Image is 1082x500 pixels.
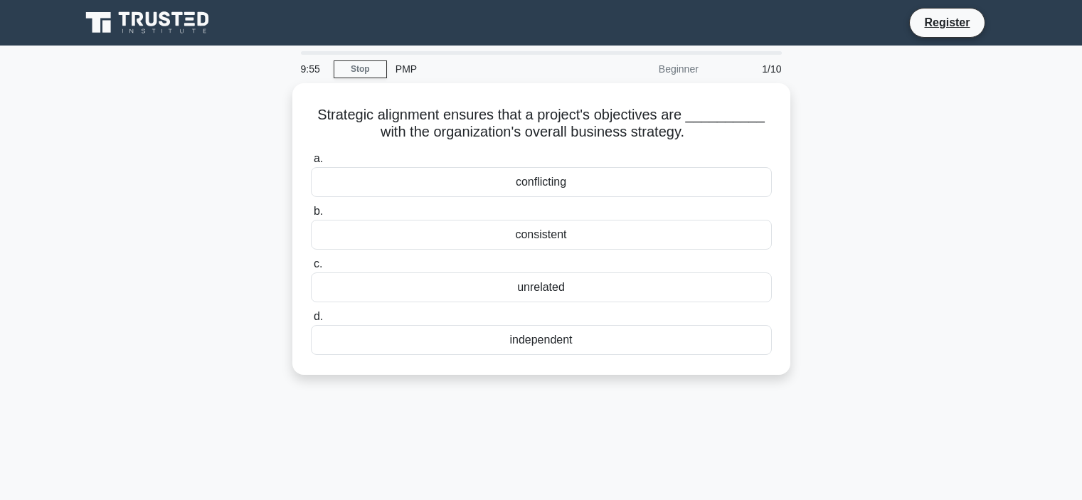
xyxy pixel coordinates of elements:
a: Register [916,14,978,31]
span: a. [314,152,323,164]
h5: Strategic alignment ensures that a project's objectives are __________ with the organization's ov... [309,106,773,142]
div: Beginner [583,55,707,83]
div: 1/10 [707,55,790,83]
a: Stop [334,60,387,78]
span: b. [314,205,323,217]
div: 9:55 [292,55,334,83]
div: independent [311,325,772,355]
span: d. [314,310,323,322]
div: consistent [311,220,772,250]
div: unrelated [311,272,772,302]
span: c. [314,257,322,270]
div: PMP [387,55,583,83]
div: conflicting [311,167,772,197]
